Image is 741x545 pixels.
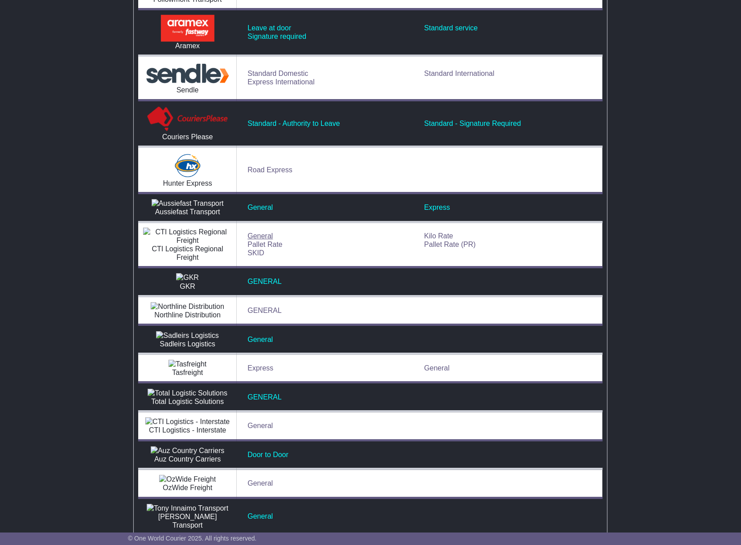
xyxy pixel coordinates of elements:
a: Pallet Rate (PR) [424,241,476,248]
div: Couriers Please [143,133,232,141]
a: Standard Domestic [247,70,308,77]
a: GENERAL [247,278,281,285]
a: General [247,204,273,211]
img: Couriers Please [145,106,230,133]
div: Sadleirs Logistics [143,340,232,348]
div: Sendle [143,86,232,94]
a: Standard service [424,24,478,32]
img: Northline Distribution [151,302,224,311]
img: CTI Logistics Regional Freight [143,228,232,245]
a: Express [247,364,273,372]
div: CTI Logistics Regional Freight [143,245,232,262]
a: Kilo Rate [424,232,453,240]
img: GKR [176,273,199,282]
img: Aussiefast Transport [152,199,224,208]
span: © One World Courier 2025. All rights reserved. [128,535,257,542]
a: GENERAL [247,307,281,314]
a: General [247,479,273,487]
a: SKID [247,249,264,257]
img: Auz Country Carriers [151,446,224,455]
a: Express [424,204,450,211]
a: Express International [247,78,314,86]
a: Door to Door [247,451,288,458]
img: CTI Logistics - Interstate [145,417,230,426]
a: General [247,336,273,343]
img: Aramex [161,15,214,42]
img: Tasfreight [169,360,206,368]
img: Sadleirs Logistics [156,331,219,340]
div: Tasfreight [143,368,232,377]
a: General [247,232,273,240]
img: Sendle [143,61,232,86]
a: Road Express [247,166,292,174]
a: Standard - Authority to Leave [247,120,340,127]
a: Pallet Rate [247,241,282,248]
a: General [247,422,273,429]
a: Standard - Signature Required [424,120,521,127]
div: [PERSON_NAME] Transport [143,512,232,529]
a: Standard International [424,70,494,77]
div: CTI Logistics - Interstate [143,426,232,434]
div: Aussiefast Transport [143,208,232,216]
div: Northline Distribution [143,311,232,319]
div: Auz Country Carriers [143,455,232,463]
img: OzWide Freight [159,475,216,483]
a: Leave at door [247,24,291,32]
img: Tony Innaimo Transport [147,504,228,512]
div: OzWide Freight [143,483,232,492]
div: GKR [143,282,232,291]
div: Hunter Express [143,179,232,187]
img: Total Logistic Solutions [148,389,227,397]
a: General [247,512,273,520]
div: Aramex [143,42,232,50]
div: Total Logistic Solutions [143,397,232,406]
a: Signature required [247,33,306,40]
a: General [424,364,450,372]
a: GENERAL [247,393,281,401]
img: Hunter Express [173,152,202,179]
